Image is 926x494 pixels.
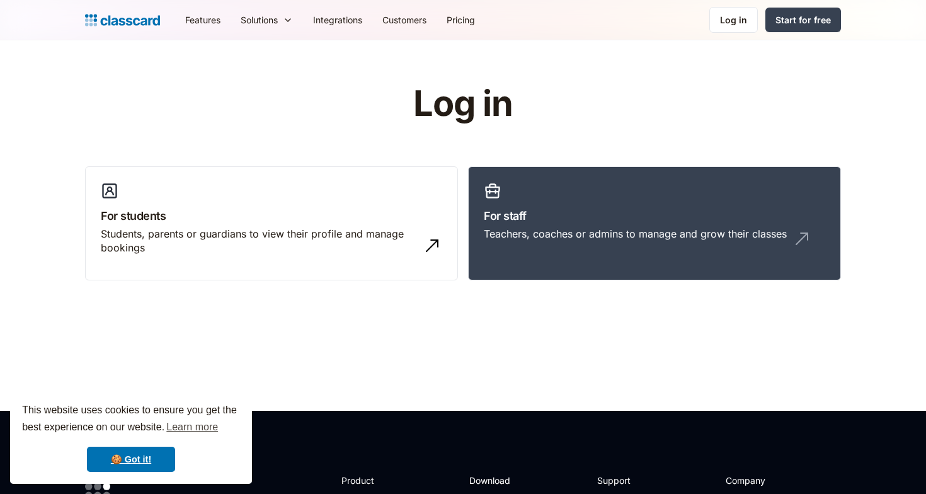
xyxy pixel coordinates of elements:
div: Solutions [241,13,278,26]
h2: Product [341,474,409,487]
a: dismiss cookie message [87,447,175,472]
a: learn more about cookies [164,418,220,437]
h1: Log in [263,84,663,123]
div: Teachers, coaches or admins to manage and grow their classes [484,227,787,241]
a: Integrations [303,6,372,34]
a: Log in [709,7,758,33]
h2: Support [597,474,648,487]
h2: Company [726,474,809,487]
h3: For students [101,207,442,224]
a: Pricing [437,6,485,34]
div: Solutions [231,6,303,34]
div: Log in [720,13,747,26]
div: Start for free [775,13,831,26]
a: Customers [372,6,437,34]
h2: Download [469,474,521,487]
a: Start for free [765,8,841,32]
div: Students, parents or guardians to view their profile and manage bookings [101,227,417,255]
a: Features [175,6,231,34]
a: home [85,11,160,29]
div: cookieconsent [10,391,252,484]
span: This website uses cookies to ensure you get the best experience on our website. [22,403,240,437]
a: For studentsStudents, parents or guardians to view their profile and manage bookings [85,166,458,281]
a: For staffTeachers, coaches or admins to manage and grow their classes [468,166,841,281]
h3: For staff [484,207,825,224]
